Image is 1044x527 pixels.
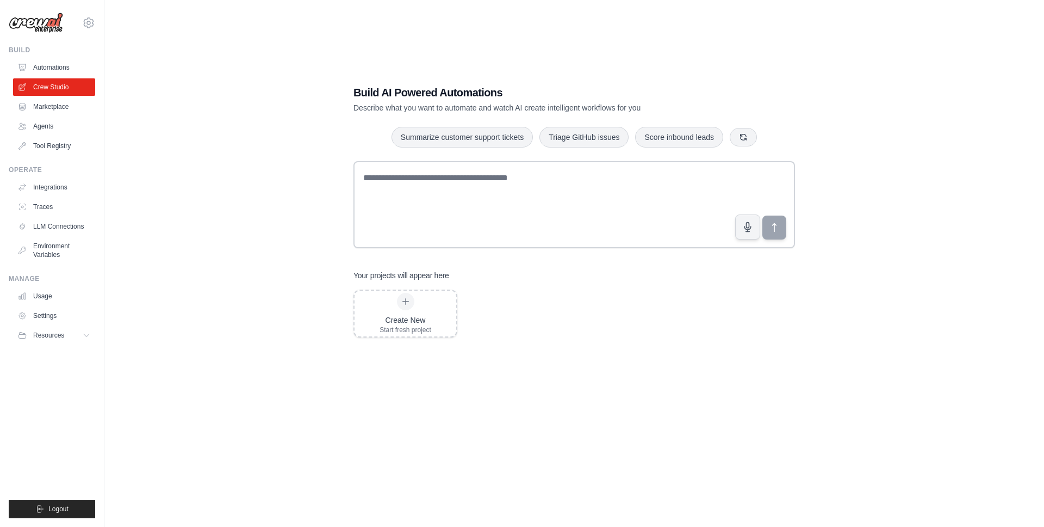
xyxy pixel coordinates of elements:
[391,127,533,148] button: Summarize customer support tickets
[13,287,95,305] a: Usage
[9,46,95,54] div: Build
[353,102,719,113] p: Describe what you want to automate and watch AI create intelligent workflows for you
[13,137,95,155] a: Tool Registry
[13,327,95,344] button: Resources
[539,127,629,148] button: Triage GitHub issues
[48,505,69,513] span: Logout
[353,85,719,100] h1: Build AI Powered Automations
[9,13,63,33] img: Logo
[13,218,95,235] a: LLM Connections
[635,127,723,148] button: Score inbound leads
[13,307,95,324] a: Settings
[735,215,760,240] button: Click to speak your automation idea
[13,59,95,76] a: Automations
[9,274,95,283] div: Manage
[13,98,95,115] a: Marketplace
[13,198,95,216] a: Traces
[13,179,95,196] a: Integrations
[730,128,757,146] button: Get new suggestions
[380,315,431,326] div: Create New
[9,166,95,174] div: Operate
[33,331,64,340] span: Resources
[353,270,449,281] h3: Your projects will appear here
[13,78,95,96] a: Crew Studio
[13,237,95,263] a: Environment Variables
[9,500,95,518] button: Logout
[13,118,95,135] a: Agents
[990,475,1044,527] iframe: Chat Widget
[380,326,431,334] div: Start fresh project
